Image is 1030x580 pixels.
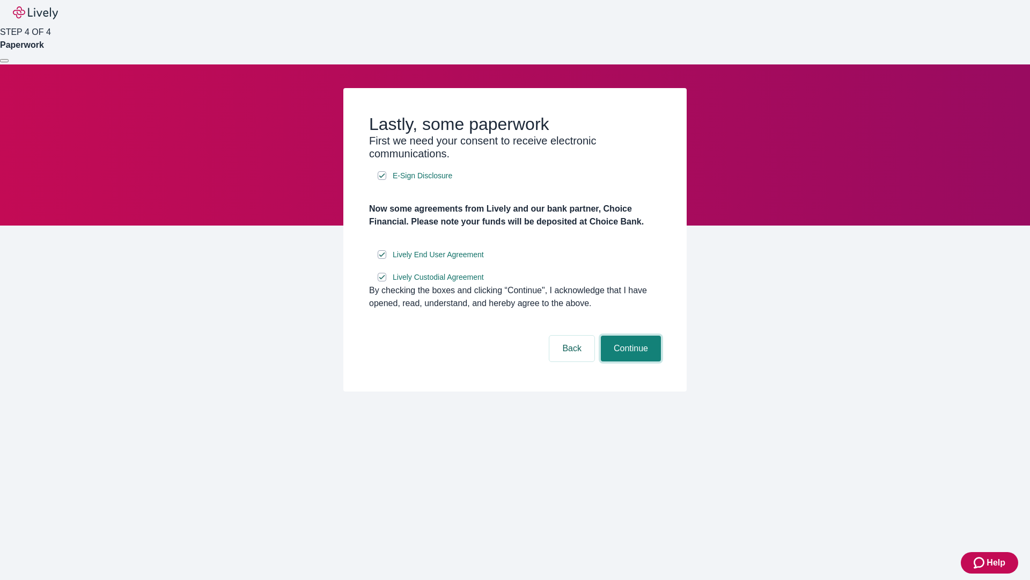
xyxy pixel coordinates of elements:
h3: First we need your consent to receive electronic communications. [369,134,661,160]
span: Lively End User Agreement [393,249,484,260]
span: Lively Custodial Agreement [393,272,484,283]
button: Continue [601,336,661,361]
a: e-sign disclosure document [391,271,486,284]
span: E-Sign Disclosure [393,170,452,182]
span: Help [987,556,1005,569]
svg: Zendesk support icon [974,556,987,569]
button: Back [549,336,594,361]
div: By checking the boxes and clicking “Continue", I acknowledge that I have opened, read, understand... [369,284,661,310]
h2: Lastly, some paperwork [369,114,661,134]
h4: Now some agreements from Lively and our bank partner, Choice Financial. Please note your funds wi... [369,202,661,228]
img: Lively [13,6,58,19]
a: e-sign disclosure document [391,248,486,262]
button: Zendesk support iconHelp [961,552,1018,574]
a: e-sign disclosure document [391,169,454,183]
